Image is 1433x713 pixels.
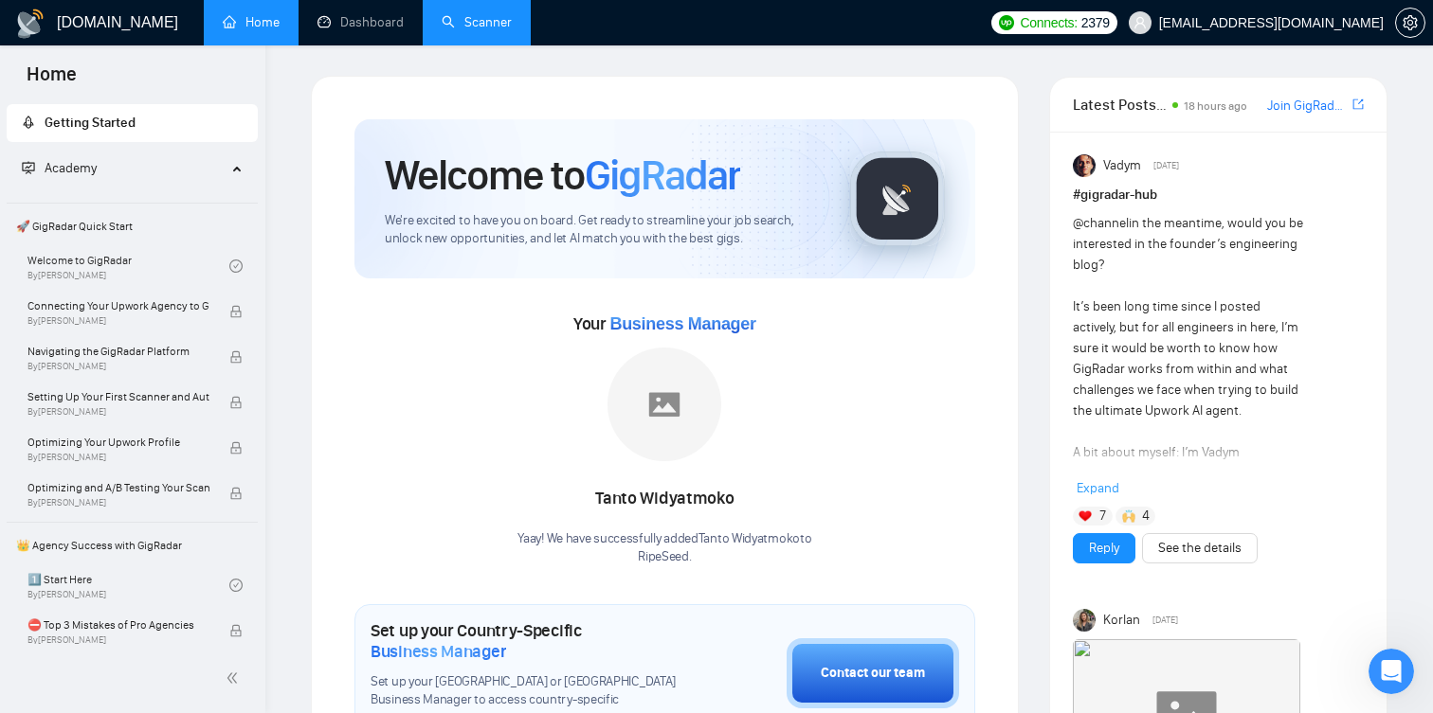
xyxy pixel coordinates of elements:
img: Vadym [1073,154,1096,177]
span: lock [229,624,243,637]
button: See the details [1142,533,1258,563]
span: 4 [1142,507,1150,526]
span: Your [573,313,756,334]
span: By [PERSON_NAME] [27,406,209,418]
img: ❤️ [1079,509,1092,523]
span: check-circle [229,259,243,273]
a: See the details [1158,538,1242,559]
img: Korlan [1073,609,1096,632]
span: By [PERSON_NAME] [27,315,209,327]
iframe: Intercom live chat [1369,649,1414,694]
span: setting [1396,15,1424,30]
span: ⛔ Top 3 Mistakes of Pro Agencies [27,615,209,634]
span: [DATE] [1152,612,1178,629]
span: [DATE] [1153,157,1179,174]
span: fund-projection-screen [22,161,35,174]
span: Vadym [1103,155,1141,176]
span: lock [229,487,243,500]
span: Connects: [1020,12,1077,33]
span: Setting Up Your First Scanner and Auto-Bidder [27,387,209,406]
span: user [1134,16,1147,29]
span: Expand [1077,480,1119,496]
span: Business Manager [609,314,755,333]
span: @channel [1073,215,1129,231]
span: export [1352,97,1364,112]
div: Tanto Widyatmoko [517,483,811,515]
span: rocket [22,116,35,129]
span: GigRadar [585,150,740,201]
span: Home [11,61,92,100]
a: homeHome [223,14,280,30]
span: By [PERSON_NAME] [27,634,209,646]
a: 1️⃣ Start HereBy[PERSON_NAME] [27,564,229,606]
a: export [1352,96,1364,114]
span: 7 [1099,507,1106,526]
a: Welcome to GigRadarBy[PERSON_NAME] [27,245,229,287]
span: lock [229,396,243,409]
span: Academy [22,160,97,176]
span: Optimizing and A/B Testing Your Scanner for Better Results [27,478,209,497]
p: RipeSeed . [517,548,811,566]
a: dashboardDashboard [317,14,404,30]
h1: Set up your Country-Specific [371,620,692,662]
span: lock [229,305,243,318]
span: Korlan [1103,610,1140,631]
span: Latest Posts from the GigRadar Community [1073,93,1167,116]
img: upwork-logo.png [999,15,1014,30]
span: Connecting Your Upwork Agency to GigRadar [27,296,209,315]
span: 🚀 GigRadar Quick Start [9,207,256,245]
img: logo [15,9,45,39]
img: 🙌 [1122,509,1135,523]
li: Getting Started [7,104,258,142]
div: Yaay! We have successfully added Tanto Widyatmoko to [517,530,811,566]
h1: Welcome to [385,150,740,201]
img: placeholder.png [608,348,721,461]
button: setting [1395,8,1425,38]
h1: # gigradar-hub [1073,185,1364,205]
span: Optimizing Your Upwork Profile [27,433,209,452]
span: 2379 [1081,12,1110,33]
span: Business Manager [371,641,506,662]
span: lock [229,441,243,455]
span: double-left [226,668,245,687]
span: Navigating the GigRadar Platform [27,342,209,361]
span: Academy [45,160,97,176]
span: By [PERSON_NAME] [27,361,209,372]
a: searchScanner [442,14,512,30]
span: 👑 Agency Success with GigRadar [9,526,256,564]
a: setting [1395,15,1425,30]
a: Join GigRadar Slack Community [1267,96,1349,116]
a: Reply [1089,538,1119,559]
span: By [PERSON_NAME] [27,497,209,508]
img: gigradar-logo.png [850,152,945,246]
span: We're excited to have you on board. Get ready to streamline your job search, unlock new opportuni... [385,212,820,248]
span: check-circle [229,579,243,592]
span: Getting Started [45,115,136,131]
div: Contact our team [821,663,925,684]
span: By [PERSON_NAME] [27,452,209,463]
button: Reply [1073,533,1135,563]
span: lock [229,350,243,364]
button: Contact our team [787,638,959,708]
span: 18 hours ago [1184,99,1247,113]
